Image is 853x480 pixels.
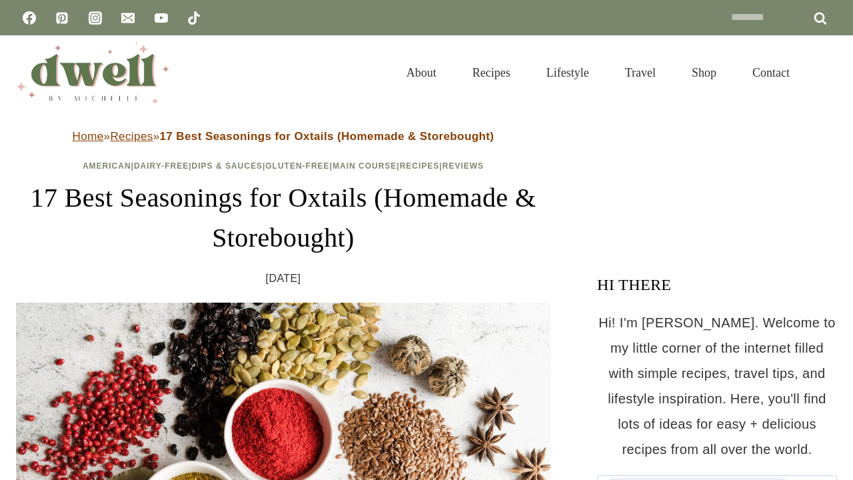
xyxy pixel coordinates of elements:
span: » » [73,130,494,143]
a: YouTube [148,5,175,31]
a: Dairy-Free [134,161,189,171]
a: Reviews [442,161,484,171]
a: Recipes [110,130,153,143]
a: Recipes [400,161,440,171]
a: Recipes [454,49,528,96]
a: Lifestyle [528,49,607,96]
strong: 17 Best Seasonings for Oxtails (Homemade & Storebought) [160,130,494,143]
a: Facebook [16,5,43,31]
a: Email [115,5,141,31]
a: American [83,161,131,171]
nav: Primary Navigation [389,49,808,96]
h1: 17 Best Seasonings for Oxtails (Homemade & Storebought) [16,178,550,258]
a: Contact [734,49,808,96]
button: View Search Form [814,61,837,84]
span: | | | | | | [83,161,484,171]
h3: HI THERE [597,273,837,297]
time: [DATE] [266,269,301,289]
a: Home [73,130,104,143]
a: Pinterest [49,5,75,31]
a: Dips & Sauces [192,161,263,171]
p: Hi! I'm [PERSON_NAME]. Welcome to my little corner of the internet filled with simple recipes, tr... [597,310,837,462]
a: About [389,49,454,96]
a: Shop [674,49,734,96]
a: Travel [607,49,674,96]
a: Instagram [82,5,109,31]
a: Gluten-Free [265,161,329,171]
a: TikTok [181,5,207,31]
img: DWELL by michelle [16,42,169,103]
a: Main Course [333,161,397,171]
